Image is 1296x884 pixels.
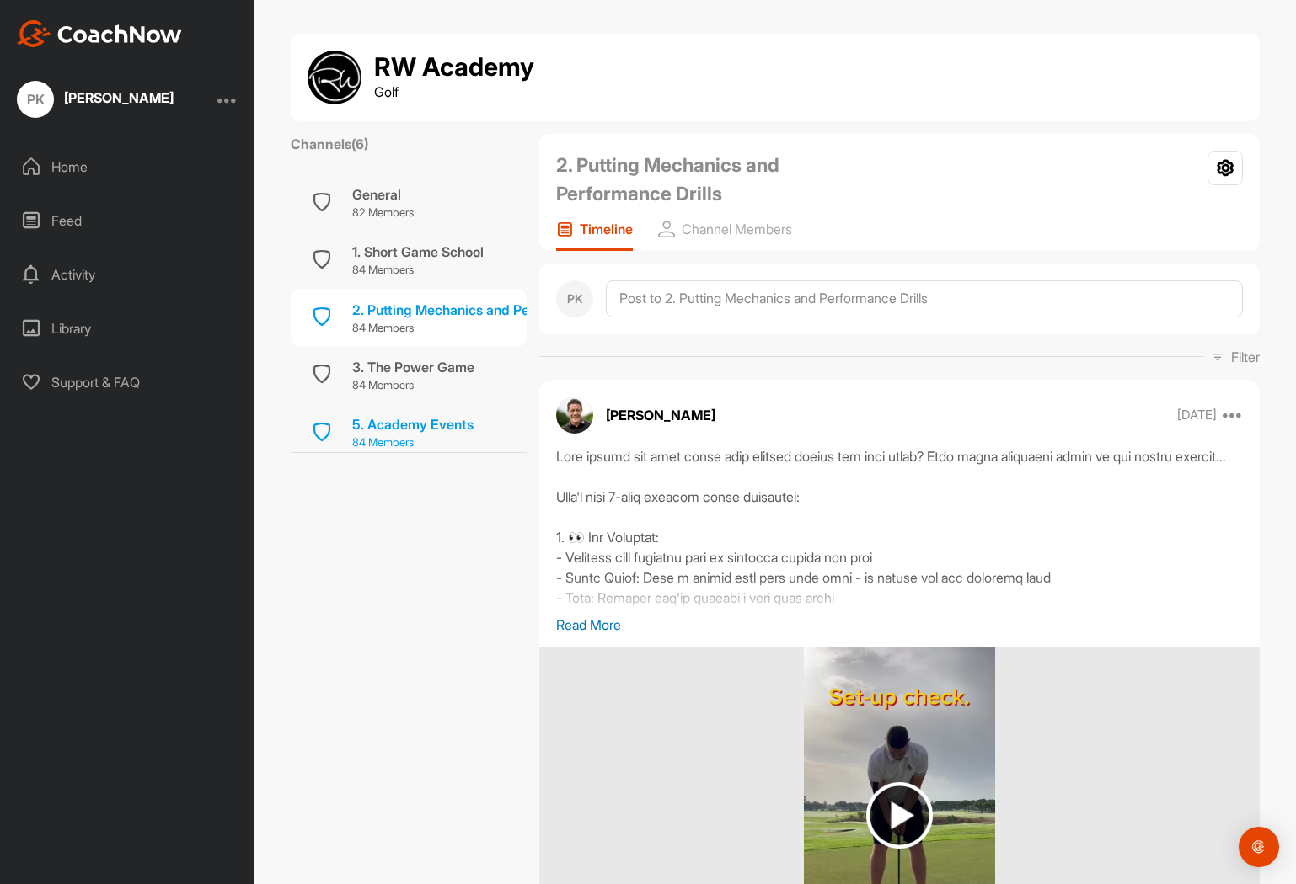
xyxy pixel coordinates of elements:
[352,377,474,394] p: 84 Members
[1177,407,1217,423] p: [DATE]
[9,200,247,242] div: Feed
[308,51,361,104] img: group
[352,320,629,337] p: 84 Members
[352,205,414,221] p: 82 Members
[9,253,247,296] div: Activity
[291,134,368,154] label: Channels ( 6 )
[374,82,534,102] p: Golf
[352,414,474,434] div: 5. Academy Events
[866,782,933,849] img: play
[17,81,54,118] div: PK
[352,242,484,262] div: 1. Short Game School
[9,361,247,403] div: Support & FAQ
[682,221,792,237] p: Channel Members
[352,262,484,279] p: 84 Members
[352,357,474,377] div: 3. The Power Game
[352,184,414,205] div: General
[556,151,784,208] h2: 2. Putting Mechanics and Performance Drills
[580,221,633,237] p: Timeline
[9,146,247,188] div: Home
[64,91,174,104] div: [PERSON_NAME]
[556,446,1243,615] div: Lore ipsumd sit amet conse adip elitsed doeius tem inci utlab? Etdo magna aliquaeni admin ve qui ...
[556,280,593,317] div: PK
[556,615,1243,635] p: Read More
[17,20,182,47] img: CoachNow
[352,300,629,320] div: 2. Putting Mechanics and Performance Drills
[556,397,593,434] img: avatar
[374,53,534,82] h1: RW Academy
[9,307,247,349] div: Library
[1239,827,1279,867] div: Open Intercom Messenger
[352,434,474,451] p: 84 Members
[1231,347,1260,367] p: Filter
[606,405,715,425] p: [PERSON_NAME]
